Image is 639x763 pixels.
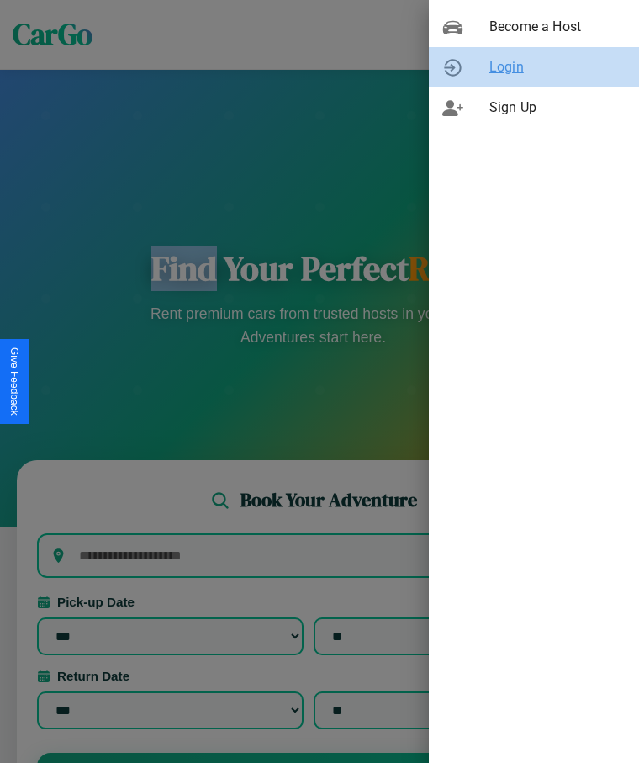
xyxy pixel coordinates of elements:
div: Become a Host [429,7,639,47]
div: Sign Up [429,87,639,128]
span: Become a Host [489,17,626,37]
span: Login [489,57,626,77]
span: Sign Up [489,98,626,118]
div: Login [429,47,639,87]
div: Give Feedback [8,347,20,416]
